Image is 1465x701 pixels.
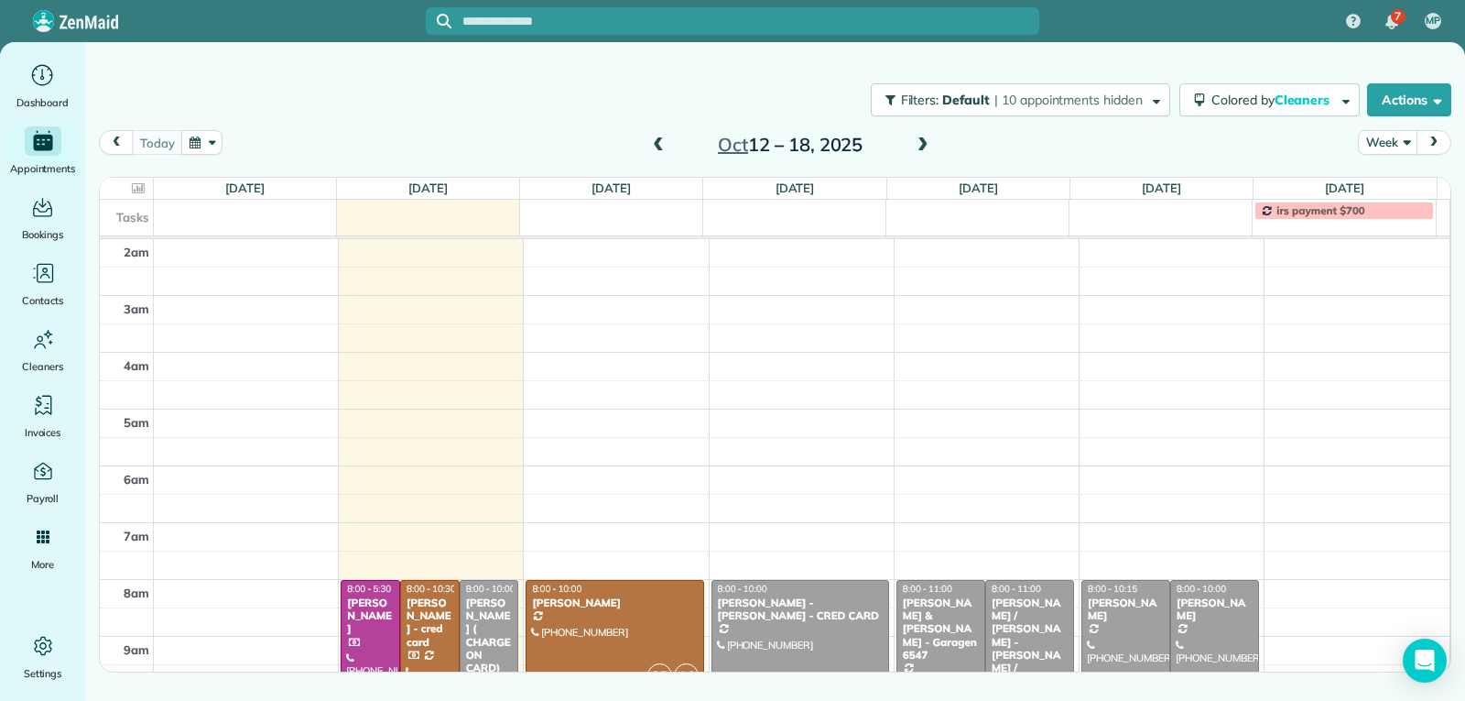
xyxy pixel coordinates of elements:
[1176,597,1253,623] div: [PERSON_NAME]
[531,597,698,609] div: [PERSON_NAME]
[437,14,451,28] svg: Focus search
[903,583,952,595] span: 8:00 - 11:00
[532,583,581,595] span: 8:00 - 10:00
[22,291,63,310] span: Contacts
[7,324,78,376] a: Cleaners
[942,92,991,108] span: Default
[647,663,672,688] span: RF
[1087,597,1165,623] div: [PERSON_NAME]
[1358,130,1417,155] button: Week
[124,586,149,600] span: 8am
[7,390,78,442] a: Invoices
[124,301,149,316] span: 3am
[16,93,69,112] span: Dashboard
[901,92,939,108] span: Filters:
[347,583,391,595] span: 8:00 - 5:30
[862,83,1170,116] a: Filters: Default | 10 appointments hidden
[466,583,515,595] span: 8:00 - 10:00
[7,126,78,178] a: Appointments
[871,83,1170,116] button: Filters: Default | 10 appointments hidden
[7,60,78,112] a: Dashboard
[7,258,78,310] a: Contacts
[1416,130,1451,155] button: next
[7,192,78,244] a: Bookings
[1179,83,1360,116] button: Colored byCleaners
[124,472,149,487] span: 6am
[99,130,134,155] button: prev
[1367,83,1451,116] button: Actions
[1211,92,1336,108] span: Colored by
[10,159,76,178] span: Appointments
[124,358,149,373] span: 4am
[1325,181,1364,195] a: [DATE]
[124,642,149,657] span: 9am
[24,664,62,683] span: Settings
[718,133,748,156] span: Oct
[1142,181,1181,195] a: [DATE]
[25,423,61,442] span: Invoices
[7,456,78,508] a: Payroll
[1394,9,1401,24] span: 7
[426,14,451,28] button: Focus search
[591,181,631,195] a: [DATE]
[959,181,998,195] a: [DATE]
[406,597,454,650] div: [PERSON_NAME] - cred card
[994,92,1143,108] span: | 10 appointments hidden
[718,583,767,595] span: 8:00 - 10:00
[408,181,448,195] a: [DATE]
[225,181,265,195] a: [DATE]
[902,597,980,663] div: [PERSON_NAME] & [PERSON_NAME] - Garagen 6547
[676,135,905,155] h2: 12 – 18, 2025
[31,555,54,574] span: More
[1088,583,1137,595] span: 8:00 - 10:15
[1177,583,1226,595] span: 8:00 - 10:00
[124,415,149,430] span: 5am
[22,225,64,244] span: Bookings
[124,245,149,259] span: 2am
[1426,14,1440,28] span: MP
[27,489,60,508] span: Payroll
[1373,2,1411,42] div: 7 unread notifications
[22,357,63,376] span: Cleaners
[407,583,456,595] span: 8:00 - 10:30
[132,130,182,155] button: today
[346,597,395,636] div: [PERSON_NAME]
[717,597,884,623] div: [PERSON_NAME] -[PERSON_NAME] - CRED CARD
[1403,639,1447,683] div: Open Intercom Messenger
[7,631,78,683] a: Settings
[124,529,149,543] span: 7am
[1276,203,1364,217] span: irs payment $700
[992,583,1041,595] span: 8:00 - 11:00
[1275,92,1333,108] span: Cleaners
[776,181,815,195] a: [DATE]
[674,663,699,688] span: AC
